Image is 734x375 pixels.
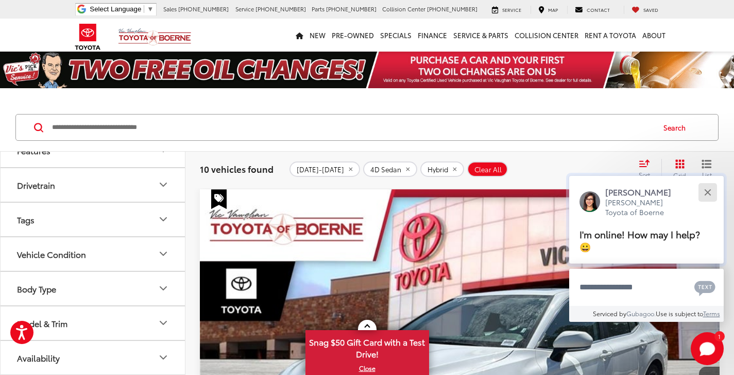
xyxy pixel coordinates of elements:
[147,5,153,13] span: ▼
[17,353,60,363] div: Availability
[1,272,186,305] button: Body TypeBody Type
[511,19,582,52] a: Collision Center
[569,176,724,322] div: Close[PERSON_NAME][PERSON_NAME] Toyota of BoerneI'm online! How may I help? 😀Type your messageCha...
[51,115,654,140] input: Search by Make, Model, or Keyword
[718,334,721,338] span: 1
[605,198,681,218] p: [PERSON_NAME] Toyota of Boerne
[691,275,719,299] button: Chat with SMS
[656,309,703,318] span: Use is subject to
[1,341,186,374] button: AvailabilityAvailability
[415,19,450,52] a: Finance
[306,19,329,52] a: New
[329,19,377,52] a: Pre-Owned
[428,166,448,174] span: Hybrid
[643,6,658,13] span: Saved
[548,6,558,13] span: Map
[297,166,344,174] span: [DATE]-[DATE]
[702,170,712,179] span: List
[157,282,169,295] div: Body Type
[691,332,724,365] button: Toggle Chat Window
[17,249,86,259] div: Vehicle Condition
[626,309,656,318] a: Gubagoo.
[17,180,55,190] div: Drivetrain
[255,5,306,13] span: [PHONE_NUMBER]
[450,19,511,52] a: Service & Parts: Opens in a new tab
[639,170,650,179] span: Sort
[157,351,169,364] div: Availability
[605,186,681,198] p: [PERSON_NAME]
[673,171,686,180] span: Grid
[293,19,306,52] a: Home
[289,161,360,177] button: remove 2020-2025
[382,5,425,13] span: Collision Center
[467,161,508,177] button: Clear All
[1,203,186,236] button: TagsTags
[639,19,669,52] a: About
[634,159,661,180] button: Select sort value
[377,19,415,52] a: Specials
[569,269,724,306] textarea: Type your message
[17,215,35,224] div: Tags
[474,166,502,174] span: Clear All
[157,317,169,329] div: Model & Trim
[235,5,254,13] span: Service
[694,159,720,180] button: List View
[587,6,610,13] span: Contact
[157,248,169,260] div: Vehicle Condition
[696,181,719,203] button: Close
[703,309,720,318] a: Terms
[593,309,626,318] span: Serviced by
[17,145,50,155] div: Features
[17,318,67,328] div: Model & Trim
[691,332,724,365] svg: Start Chat
[531,6,566,14] a: Map
[157,213,169,225] div: Tags
[211,189,227,209] span: Special
[90,5,153,13] a: Select Language​
[200,162,274,175] span: 10 vehicles found
[502,6,521,13] span: Service
[420,161,464,177] button: remove Hybrid
[567,6,618,14] a: Contact
[1,306,186,340] button: Model & TrimModel & Trim
[370,166,401,174] span: 4D Sedan
[661,159,694,180] button: Grid View
[312,5,325,13] span: Parts
[579,227,700,253] span: I'm online! How may I help? 😀
[306,331,428,363] span: Snag $50 Gift Card with a Test Drive!
[157,178,169,191] div: Drivetrain
[90,5,141,13] span: Select Language
[118,28,192,46] img: Vic Vaughan Toyota of Boerne
[484,6,529,14] a: Service
[1,237,186,271] button: Vehicle ConditionVehicle Condition
[163,5,177,13] span: Sales
[694,280,715,296] svg: Text
[654,115,701,140] button: Search
[363,161,417,177] button: remove 4D%20Sedan
[326,5,377,13] span: [PHONE_NUMBER]
[178,5,229,13] span: [PHONE_NUMBER]
[1,168,186,202] button: DrivetrainDrivetrain
[624,6,666,14] a: My Saved Vehicles
[69,20,107,54] img: Toyota
[582,19,639,52] a: Rent a Toyota
[17,284,56,294] div: Body Type
[427,5,477,13] span: [PHONE_NUMBER]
